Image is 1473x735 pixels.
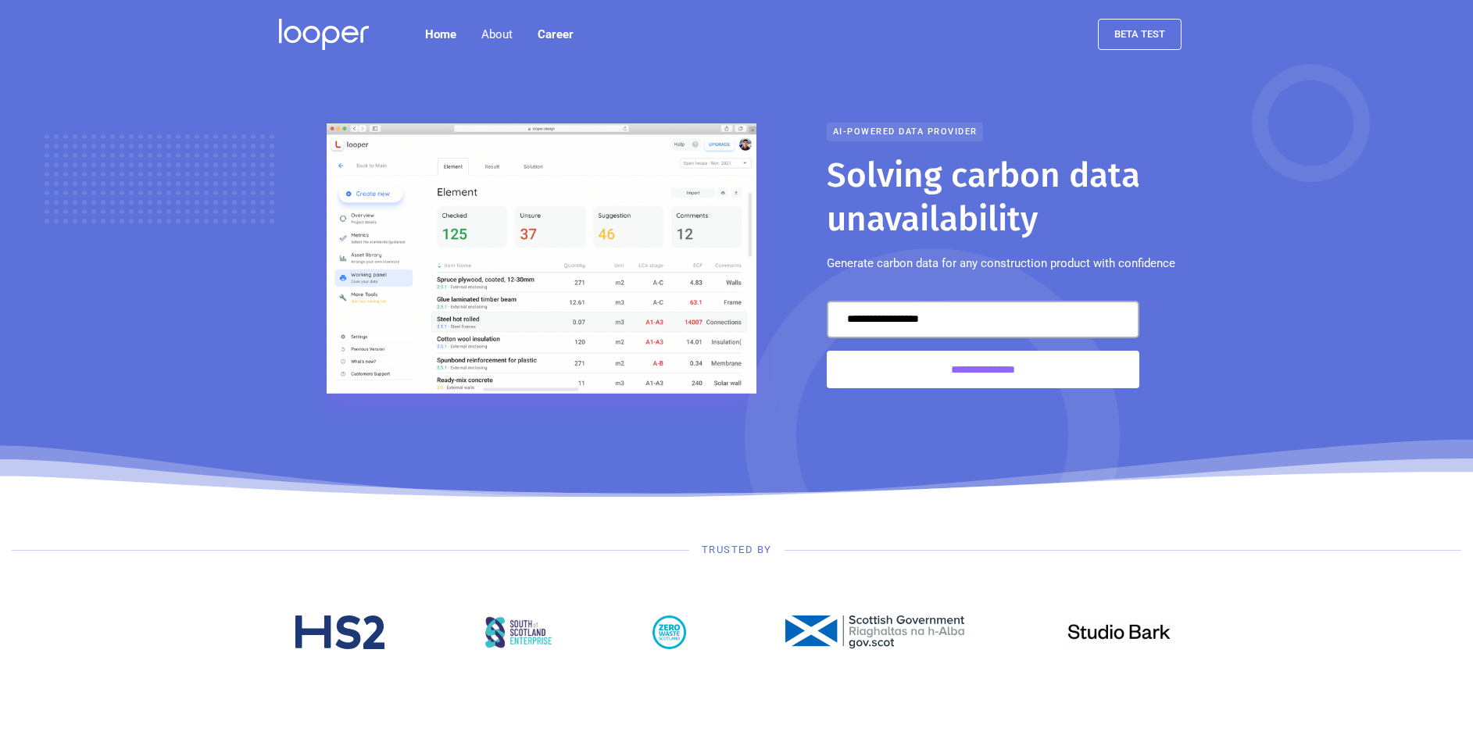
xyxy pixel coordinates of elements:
div: About [469,19,525,50]
a: Home [413,19,469,50]
div: Trusted by [702,542,772,558]
a: beta test [1098,19,1182,50]
div: AI-powered data provider [827,123,983,141]
form: Email Form [827,301,1139,388]
h1: Solving carbon data unavailability [827,154,1194,241]
a: Career [525,19,586,50]
div: About [481,25,513,44]
p: Generate carbon data for any construction product with confidence [827,254,1175,273]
